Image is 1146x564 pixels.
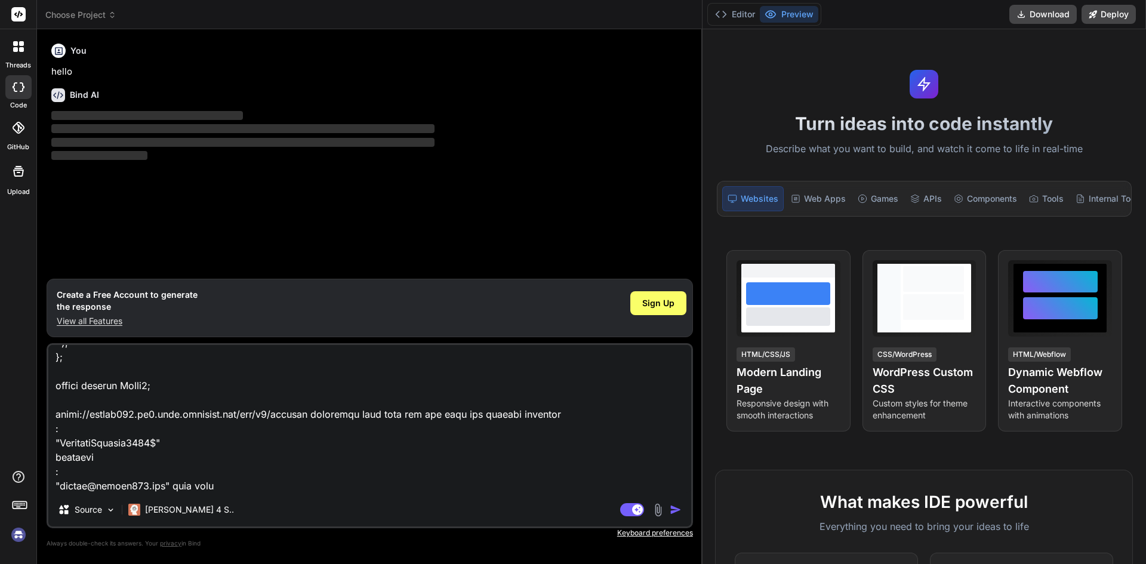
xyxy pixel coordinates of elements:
button: Preview [760,6,818,23]
span: Choose Project [45,9,116,21]
span: ‌ [51,151,147,160]
span: ‌ [51,138,435,147]
h6: Bind AI [70,89,99,101]
span: Sign Up [642,297,674,309]
div: Web Apps [786,186,851,211]
button: Download [1009,5,1077,24]
div: APIs [905,186,947,211]
div: CSS/WordPress [873,347,936,362]
button: Editor [710,6,760,23]
img: icon [670,504,682,516]
div: Tools [1024,186,1068,211]
img: attachment [651,503,665,517]
label: GitHub [7,142,29,152]
textarea: loremi Dolor sita "conse"; adipis { Elit } sedd "eiusm-tempor-inc"; utlabo etdo magn "./aliqua/en... [48,345,691,493]
div: Games [853,186,903,211]
img: signin [8,525,29,545]
p: Custom styles for theme enhancement [873,397,976,421]
div: Components [949,186,1022,211]
div: Websites [722,186,784,211]
label: threads [5,60,31,70]
p: hello [51,65,691,79]
h4: Modern Landing Page [737,364,840,397]
p: View all Features [57,315,198,327]
label: Upload [7,187,30,197]
p: Interactive components with animations [1008,397,1112,421]
p: [PERSON_NAME] 4 S.. [145,504,234,516]
span: ‌ [51,124,435,133]
p: Everything you need to bring your ideas to life [735,519,1113,534]
p: Keyboard preferences [47,528,693,538]
h1: Create a Free Account to generate the response [57,289,198,313]
p: Source [75,504,102,516]
h4: Dynamic Webflow Component [1008,364,1112,397]
div: HTML/CSS/JS [737,347,795,362]
p: Responsive design with smooth interactions [737,397,840,421]
h4: WordPress Custom CSS [873,364,976,397]
label: code [10,100,27,110]
p: Always double-check its answers. Your in Bind [47,538,693,549]
span: privacy [160,540,181,547]
span: ‌ [51,111,243,120]
div: HTML/Webflow [1008,347,1071,362]
p: Describe what you want to build, and watch it come to life in real-time [710,141,1139,157]
h6: You [70,45,87,57]
button: Deploy [1082,5,1136,24]
h2: What makes IDE powerful [735,489,1113,514]
h1: Turn ideas into code instantly [710,113,1139,134]
img: Claude 4 Sonnet [128,504,140,516]
img: Pick Models [106,505,116,515]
